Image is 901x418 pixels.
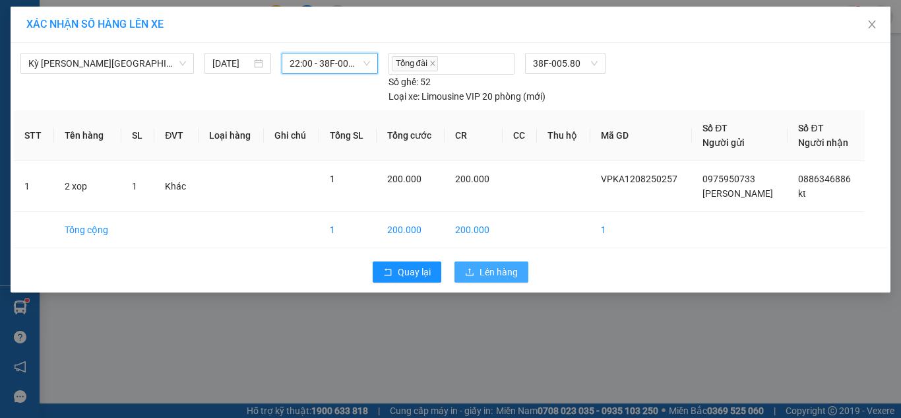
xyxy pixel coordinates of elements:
[132,181,137,192] span: 1
[702,174,755,184] span: 0975950733
[454,261,528,283] button: uploadLên hàng
[290,53,371,73] span: 22:00 - 38F-005.80
[54,161,121,212] td: 2 xop
[26,18,164,30] span: XÁC NHẬN SỐ HÀNG LÊN XE
[154,110,199,161] th: ĐVT
[503,110,537,161] th: CC
[798,137,848,148] span: Người nhận
[319,110,377,161] th: Tổng SL
[590,212,693,248] td: 1
[54,110,121,161] th: Tên hàng
[465,267,474,278] span: upload
[429,60,436,67] span: close
[601,174,677,184] span: VPKA1208250257
[377,110,445,161] th: Tổng cước
[445,110,503,161] th: CR
[388,89,545,104] div: Limousine VIP 20 phòng (mới)
[14,110,54,161] th: STT
[480,265,518,279] span: Lên hàng
[388,89,419,104] span: Loại xe:
[387,174,421,184] span: 200.000
[264,110,319,161] th: Ghi chú
[154,161,199,212] td: Khác
[798,174,851,184] span: 0886346886
[121,110,154,161] th: SL
[533,53,598,73] span: 38F-005.80
[373,261,441,283] button: rollbackQuay lại
[388,75,418,89] span: Số ghế:
[199,110,264,161] th: Loại hàng
[398,265,431,279] span: Quay lại
[867,19,877,30] span: close
[702,188,773,199] span: [PERSON_NAME]
[14,161,54,212] td: 1
[330,174,335,184] span: 1
[445,212,503,248] td: 200.000
[702,137,745,148] span: Người gửi
[702,123,728,133] span: Số ĐT
[388,75,431,89] div: 52
[392,56,438,71] span: Tổng đài
[455,174,489,184] span: 200.000
[377,212,445,248] td: 200.000
[590,110,693,161] th: Mã GD
[537,110,590,161] th: Thu hộ
[319,212,377,248] td: 1
[798,123,823,133] span: Số ĐT
[854,7,890,44] button: Close
[383,267,392,278] span: rollback
[28,53,186,73] span: Kỳ Anh - Hà Nội
[54,212,121,248] td: Tổng cộng
[798,188,806,199] span: kt
[212,56,251,71] input: 12/08/2025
